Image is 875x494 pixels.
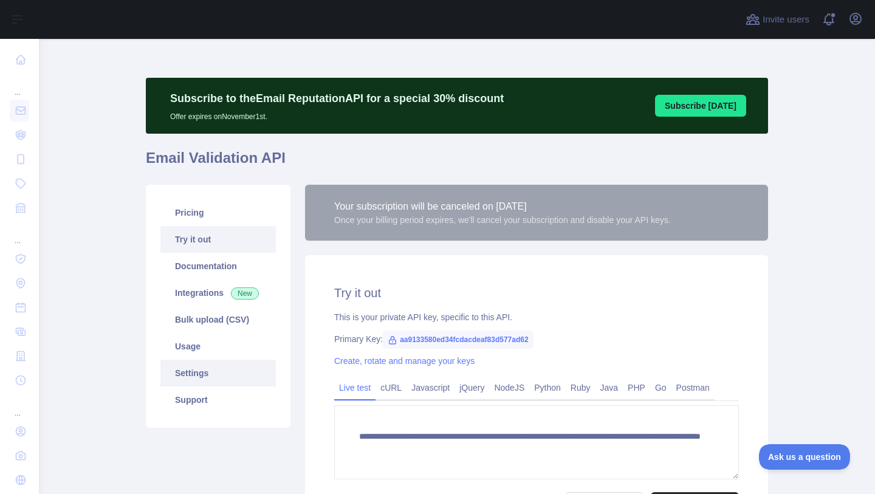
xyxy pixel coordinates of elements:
span: aa9133580ed34fcdacdeaf83d577ad62 [383,331,534,349]
a: Create, rotate and manage your keys [334,356,475,366]
a: Settings [160,360,276,386]
a: Usage [160,333,276,360]
span: Invite users [763,13,809,27]
a: Support [160,386,276,413]
div: ... [10,73,29,97]
a: Pricing [160,199,276,226]
p: Subscribe to the Email Reputation API for a special 30 % discount [170,90,504,107]
a: Postman [671,378,715,397]
a: Javascript [407,378,455,397]
p: Offer expires on November 1st. [170,107,504,122]
h2: Try it out [334,284,739,301]
span: New [231,287,259,300]
a: Bulk upload (CSV) [160,306,276,333]
a: Java [595,378,623,397]
a: PHP [623,378,650,397]
div: Your subscription will be canceled on [DATE] [334,199,671,214]
a: Try it out [160,226,276,253]
h1: Email Validation API [146,148,768,177]
div: This is your private API key, specific to this API. [334,311,739,323]
a: Ruby [566,378,595,397]
a: Integrations New [160,280,276,306]
a: Live test [334,378,376,397]
a: Python [529,378,566,397]
a: Documentation [160,253,276,280]
button: Subscribe [DATE] [655,95,746,117]
a: NodeJS [489,378,529,397]
a: jQuery [455,378,489,397]
div: Primary Key: [334,333,739,345]
div: Once your billing period expires, we'll cancel your subscription and disable your API keys. [334,214,671,226]
div: ... [10,394,29,418]
iframe: Toggle Customer Support [759,444,851,470]
div: ... [10,221,29,245]
a: Go [650,378,671,397]
a: cURL [376,378,407,397]
button: Invite users [743,10,812,29]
